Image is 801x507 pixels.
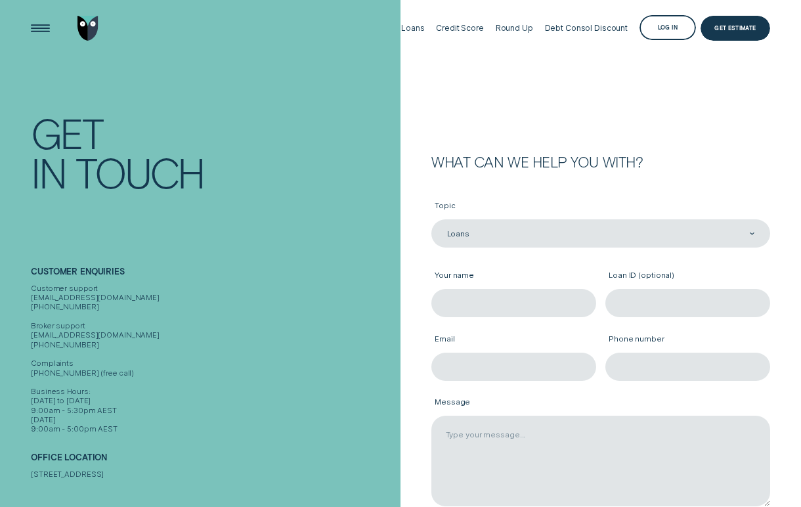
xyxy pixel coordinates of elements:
a: Get Estimate [701,16,770,41]
button: Open Menu [28,16,53,41]
img: Wisr [77,16,98,41]
div: Loans [447,229,469,238]
label: Email [431,326,596,352]
label: Your name [431,263,596,289]
div: Credit Score [436,23,484,33]
div: Loans [401,23,424,33]
button: Log in [639,15,696,41]
div: In [31,152,66,192]
label: Phone number [605,326,770,352]
div: Get [31,113,102,152]
h2: What can we help you with? [431,155,770,169]
div: Round Up [496,23,533,33]
label: Loan ID (optional) [605,263,770,289]
div: [STREET_ADDRESS] [31,470,396,479]
label: Message [431,390,770,416]
div: Customer support [EMAIL_ADDRESS][DOMAIN_NAME] [PHONE_NUMBER] Broker support [EMAIL_ADDRESS][DOMAI... [31,284,396,434]
label: Topic [431,193,770,219]
h1: Get In Touch [31,113,396,192]
div: Debt Consol Discount [545,23,628,33]
div: Touch [76,152,204,192]
h2: Customer Enquiries [31,267,396,284]
h2: Office Location [31,452,396,470]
